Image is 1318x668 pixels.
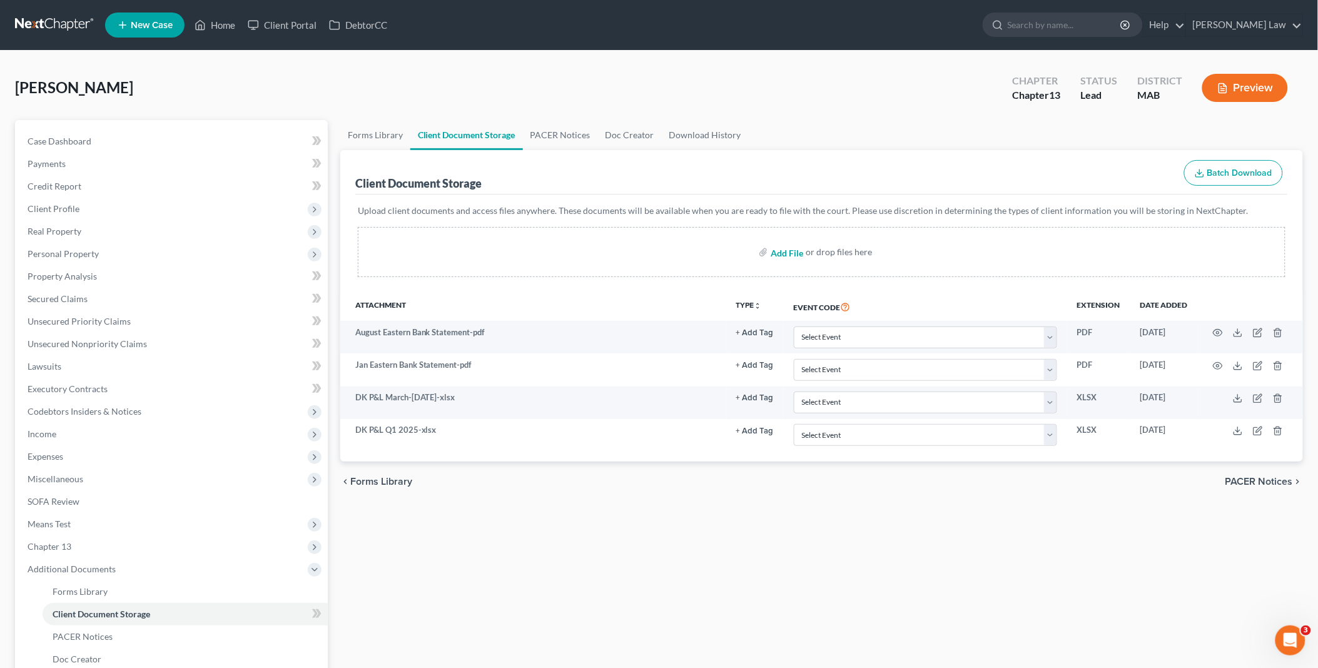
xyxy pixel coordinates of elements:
a: Download History [662,120,749,150]
span: Unsecured Priority Claims [28,316,131,326]
a: Executory Contracts [18,378,328,400]
button: chevron_left Forms Library [340,477,412,487]
span: Doc Creator [53,654,101,664]
i: chevron_left [340,477,350,487]
a: + Add Tag [736,424,774,436]
th: Date added [1130,292,1198,321]
span: Real Property [28,226,81,236]
td: XLSX [1067,419,1130,452]
button: TYPEunfold_more [736,301,762,310]
span: Means Test [28,519,71,529]
a: Client Portal [241,14,323,36]
button: + Add Tag [736,362,774,370]
div: Chapter [1012,88,1060,103]
span: Miscellaneous [28,473,83,484]
td: [DATE] [1130,321,1198,353]
span: Secured Claims [28,293,88,304]
span: New Case [131,21,173,30]
button: Batch Download [1184,160,1283,186]
a: [PERSON_NAME] Law [1187,14,1302,36]
span: Chapter 13 [28,541,71,552]
td: [DATE] [1130,419,1198,452]
span: Executory Contracts [28,383,108,394]
a: Credit Report [18,175,328,198]
a: Forms Library [340,120,410,150]
a: + Add Tag [736,359,774,371]
iframe: Intercom live chat [1275,625,1305,655]
a: Case Dashboard [18,130,328,153]
a: PACER Notices [43,625,328,648]
a: DebtorCC [323,14,393,36]
span: Lawsuits [28,361,61,372]
div: Lead [1080,88,1117,103]
i: chevron_right [1293,477,1303,487]
span: Unsecured Nonpriority Claims [28,338,147,349]
a: Doc Creator [598,120,662,150]
span: [PERSON_NAME] [15,78,133,96]
th: Event Code [784,292,1067,321]
span: Additional Documents [28,564,116,574]
span: PACER Notices [53,631,113,642]
span: Payments [28,158,66,169]
span: Property Analysis [28,271,97,281]
a: Client Document Storage [410,120,523,150]
div: Status [1080,74,1117,88]
th: Attachment [340,292,726,321]
a: Property Analysis [18,265,328,288]
span: Client Document Storage [53,609,150,619]
span: SOFA Review [28,496,79,507]
span: Case Dashboard [28,136,91,146]
a: SOFA Review [18,490,328,513]
span: Expenses [28,451,63,462]
span: 3 [1301,625,1311,635]
a: + Add Tag [736,392,774,403]
a: Home [188,14,241,36]
a: Secured Claims [18,288,328,310]
span: PACER Notices [1225,477,1293,487]
a: PACER Notices [523,120,598,150]
td: XLSX [1067,387,1130,419]
a: Lawsuits [18,355,328,378]
div: MAB [1137,88,1182,103]
th: Extension [1067,292,1130,321]
span: Forms Library [53,586,108,597]
div: District [1137,74,1182,88]
button: Preview [1202,74,1288,102]
span: Forms Library [350,477,412,487]
div: Chapter [1012,74,1060,88]
td: Jan Eastern Bank Statement-pdf [340,353,726,386]
td: PDF [1067,353,1130,386]
i: unfold_more [754,302,762,310]
span: 13 [1049,89,1060,101]
a: Unsecured Nonpriority Claims [18,333,328,355]
td: [DATE] [1130,353,1198,386]
div: or drop files here [806,246,872,258]
td: DK P&L Q1 2025-xlsx [340,419,726,452]
a: Unsecured Priority Claims [18,310,328,333]
button: + Add Tag [736,394,774,402]
a: Forms Library [43,580,328,603]
a: + Add Tag [736,326,774,338]
a: Help [1143,14,1185,36]
td: [DATE] [1130,387,1198,419]
a: Payments [18,153,328,175]
p: Upload client documents and access files anywhere. These documents will be available when you are... [358,205,1285,217]
td: PDF [1067,321,1130,353]
div: Client Document Storage [355,176,482,191]
a: Client Document Storage [43,603,328,625]
button: PACER Notices chevron_right [1225,477,1303,487]
td: August Eastern Bank Statement-pdf [340,321,726,353]
span: Personal Property [28,248,99,259]
input: Search by name... [1008,13,1122,36]
span: Codebtors Insiders & Notices [28,406,141,417]
span: Client Profile [28,203,79,214]
span: Batch Download [1207,168,1272,178]
button: + Add Tag [736,329,774,337]
span: Credit Report [28,181,81,191]
td: DK P&L March-[DATE]-xlsx [340,387,726,419]
span: Income [28,428,56,439]
button: + Add Tag [736,427,774,435]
